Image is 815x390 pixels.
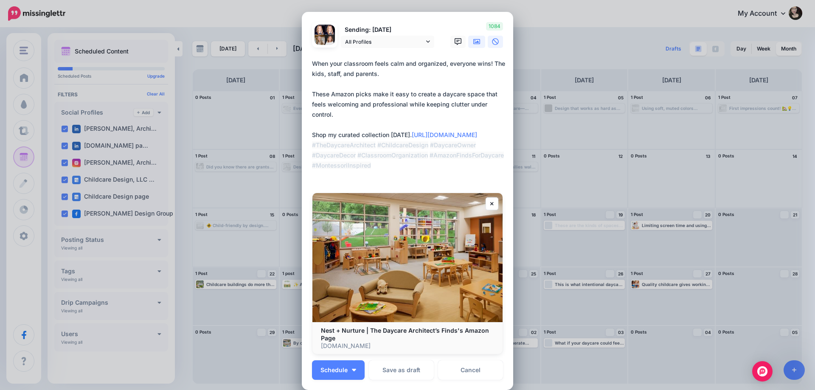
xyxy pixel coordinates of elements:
[325,25,335,35] img: 1557244110365-82271.png
[752,361,773,382] div: Open Intercom Messenger
[369,360,434,380] button: Save as draft
[321,327,489,342] b: Nest + Nurture | The Daycare Architect’s Finds's Amazon Page
[312,193,503,322] img: Nest + Nurture | The Daycare Architect’s Finds's Amazon Page
[341,36,434,48] a: All Profiles
[315,35,325,45] img: 405530429_330392223058702_7599732348348111188_n-bsa142292.jpg
[315,25,325,35] img: 1557244110365-82271.png
[352,369,356,371] img: arrow-down-white.png
[438,360,503,380] a: Cancel
[320,367,348,373] span: Schedule
[312,59,507,171] div: When your classroom feels calm and organized, everyone wins! The kids, staff, and parents. These ...
[345,37,424,46] span: All Profiles
[312,360,365,380] button: Schedule
[486,22,503,31] span: 1084
[321,342,494,350] p: [DOMAIN_NAME]
[341,25,434,35] p: Sending: [DATE]
[325,35,335,45] img: ACg8ocIlCG6dA0v2ciFHIjlwobABclKltGAGlCuJQJYiSLnFdS_-Nb_2s96-c-82275.png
